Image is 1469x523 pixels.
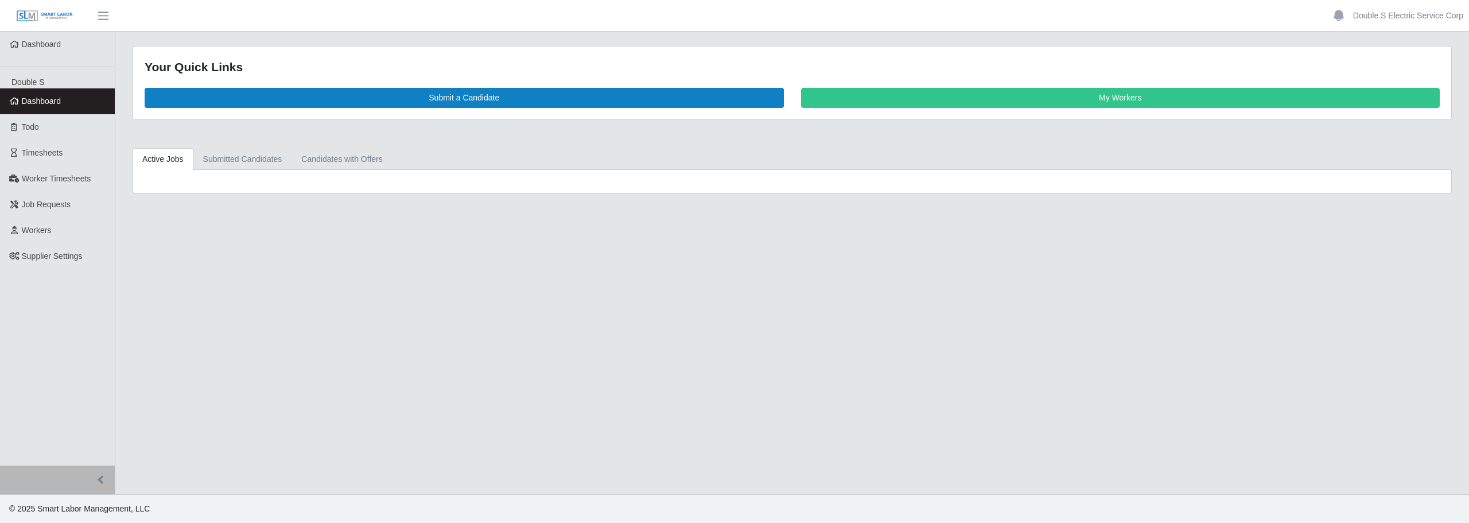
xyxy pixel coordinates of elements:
[145,88,784,108] a: Submit a Candidate
[22,226,52,235] span: Workers
[22,122,39,131] span: Todo
[22,96,61,106] span: Dashboard
[1353,10,1463,22] a: Double S Electric Service Corp
[16,10,73,22] img: SLM Logo
[22,200,71,209] span: Job Requests
[11,78,45,87] span: Double S
[9,504,150,513] span: © 2025 Smart Labor Management, LLC
[292,148,392,171] a: Candidates with Offers
[22,40,61,49] span: Dashboard
[22,148,63,157] span: Timesheets
[133,148,193,171] a: Active Jobs
[801,88,1440,108] a: My Workers
[193,148,292,171] a: Submitted Candidates
[22,174,91,183] span: Worker Timesheets
[22,251,83,261] span: Supplier Settings
[145,58,1440,76] div: Your Quick Links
